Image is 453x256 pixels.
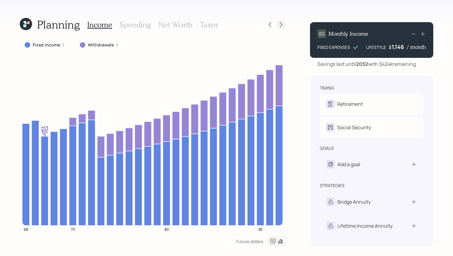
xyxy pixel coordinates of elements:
[329,30,368,37] h4: Monthly Income
[258,226,263,232] tspan: 93
[317,44,350,50] div: FIXED EXPENSES
[337,100,363,108] div: Retirement
[33,42,60,48] label: Fixed Income
[389,44,392,50] h4: $
[337,161,360,168] div: Add a goal
[236,238,263,244] div: Future dollars
[407,44,426,50] h4: / month
[317,60,416,68] div: Savings last until with $424k remaining
[24,226,28,232] tspan: 68
[337,222,393,230] div: Lifetime Income Annuity
[165,226,169,232] tspan: 83
[200,20,218,29] h3: Taxes
[320,182,345,189] div: strategies
[337,124,371,131] div: Social Security
[87,20,112,29] h3: Income
[366,44,386,50] div: LIFESTYLE
[392,43,407,50] div: 1,146
[158,20,193,29] h3: Net Worth
[320,85,334,91] div: timing
[37,18,80,31] h1: Planning
[88,42,114,48] label: Withdrawals
[71,226,75,232] tspan: 73
[337,198,371,206] div: Bridge Annuity
[120,20,151,29] h3: Spending
[356,61,368,67] b: 2052
[320,145,334,151] div: goals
